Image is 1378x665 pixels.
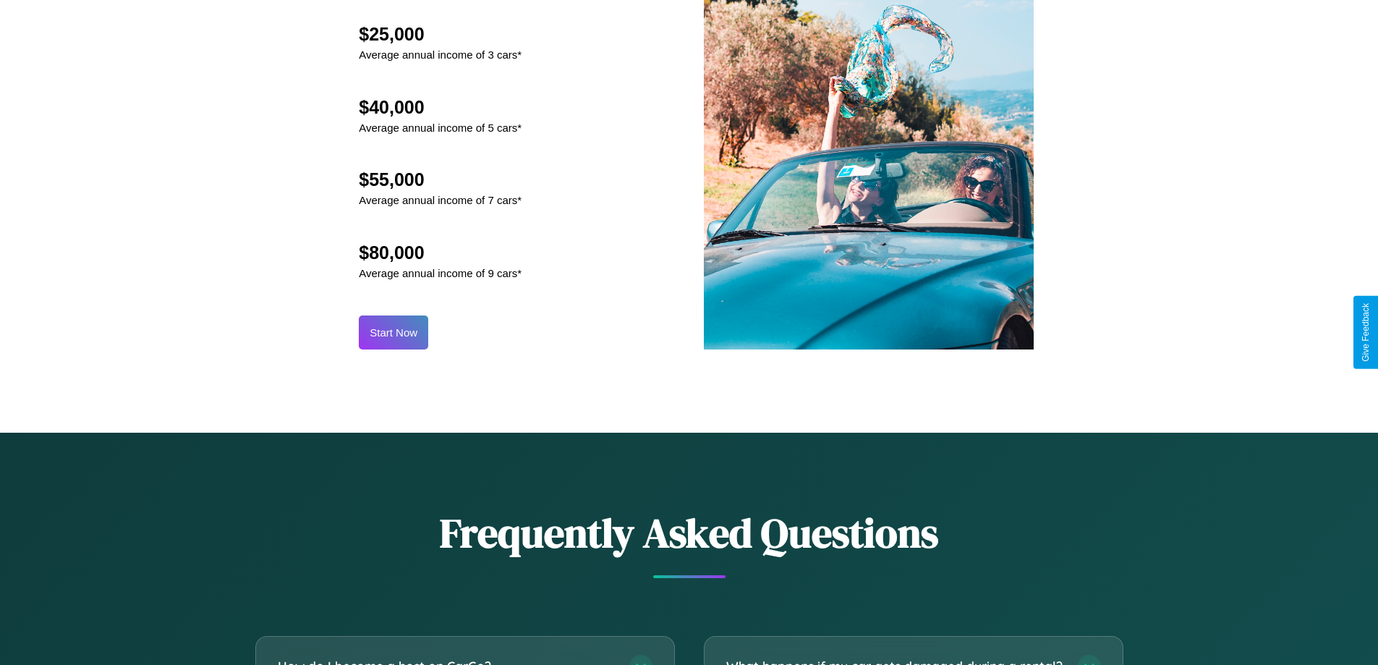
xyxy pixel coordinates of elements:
[359,263,522,283] p: Average annual income of 9 cars*
[359,97,522,118] h2: $40,000
[255,505,1123,561] h2: Frequently Asked Questions
[359,118,522,137] p: Average annual income of 5 cars*
[359,190,522,210] p: Average annual income of 7 cars*
[359,242,522,263] h2: $80,000
[1361,303,1371,362] div: Give Feedback
[359,315,428,350] button: Start Now
[359,24,522,45] h2: $25,000
[359,169,522,190] h2: $55,000
[359,45,522,64] p: Average annual income of 3 cars*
